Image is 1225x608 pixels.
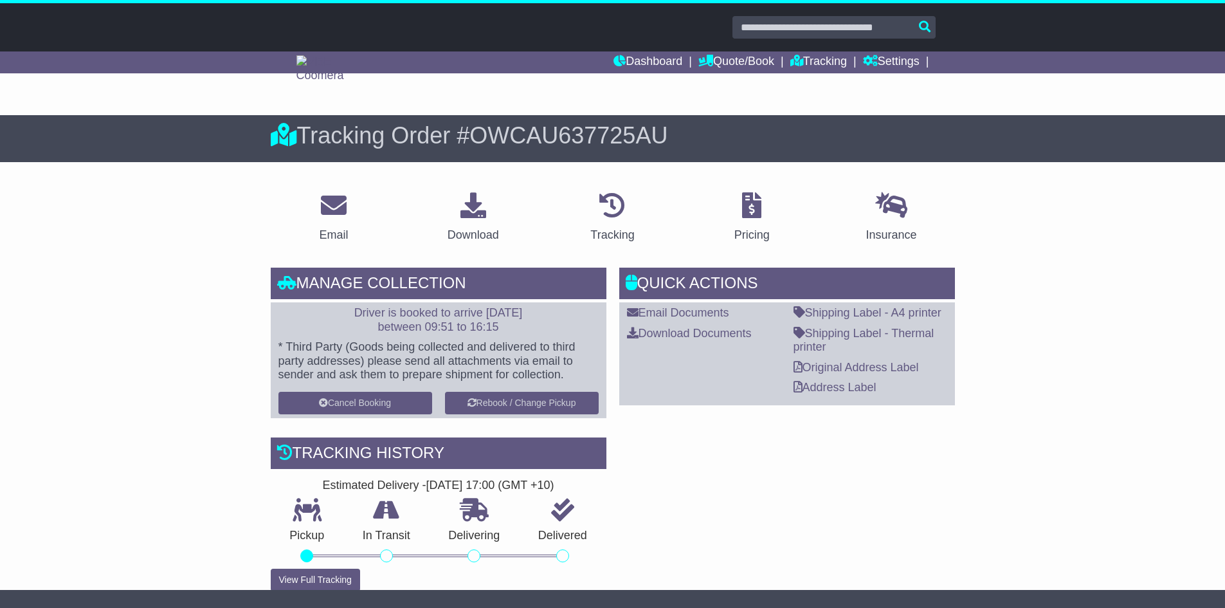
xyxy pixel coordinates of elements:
[863,51,920,73] a: Settings
[734,226,770,244] div: Pricing
[445,392,599,414] button: Rebook / Change Pickup
[469,122,667,149] span: OWCAU637725AU
[448,226,499,244] div: Download
[794,361,919,374] a: Original Address Label
[271,268,606,302] div: Manage collection
[627,306,729,319] a: Email Documents
[790,51,847,73] a: Tracking
[343,529,430,543] p: In Transit
[271,569,360,591] button: View Full Tracking
[430,529,520,543] p: Delivering
[271,479,606,493] div: Estimated Delivery -
[794,306,941,319] a: Shipping Label - A4 printer
[271,438,606,472] div: Tracking history
[278,340,599,382] p: * Third Party (Goods being collected and delivered to third party addresses) please send all atta...
[271,122,955,149] div: Tracking Order #
[439,188,507,248] a: Download
[698,51,774,73] a: Quote/Book
[590,226,634,244] div: Tracking
[794,327,934,354] a: Shipping Label - Thermal printer
[519,529,606,543] p: Delivered
[866,226,917,244] div: Insurance
[726,188,778,248] a: Pricing
[311,188,356,248] a: Email
[426,479,554,493] div: [DATE] 17:00 (GMT +10)
[619,268,955,302] div: Quick Actions
[278,306,599,334] p: Driver is booked to arrive [DATE] between 09:51 to 16:15
[582,188,642,248] a: Tracking
[271,529,344,543] p: Pickup
[627,327,752,340] a: Download Documents
[858,188,925,248] a: Insurance
[278,392,432,414] button: Cancel Booking
[794,381,876,394] a: Address Label
[613,51,682,73] a: Dashboard
[319,226,348,244] div: Email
